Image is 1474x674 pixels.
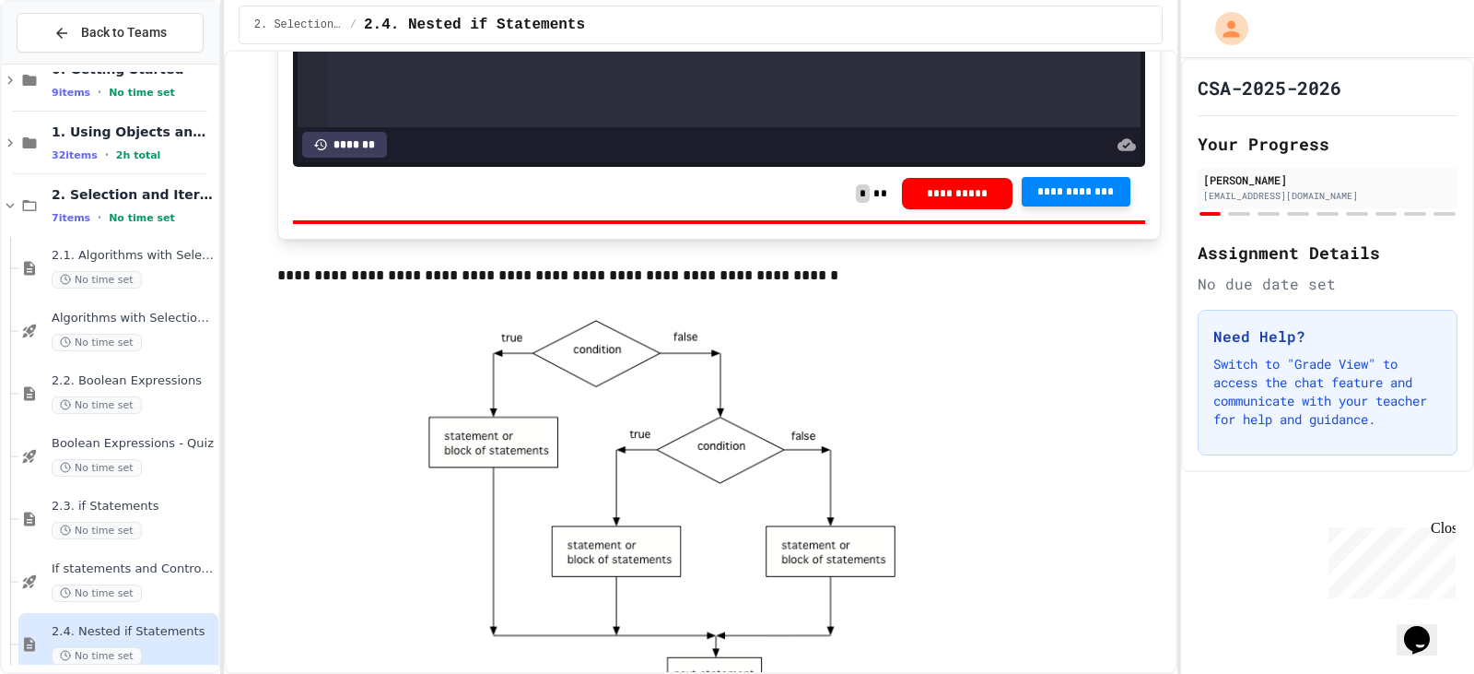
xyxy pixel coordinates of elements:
span: • [98,210,101,225]
span: 2.2. Boolean Expressions [52,373,215,389]
div: My Account [1196,7,1253,50]
span: No time set [52,585,142,602]
p: Switch to "Grade View" to access the chat feature and communicate with your teacher for help and ... [1213,355,1442,429]
span: • [98,85,101,100]
span: 2.3. if Statements [52,499,215,514]
h3: Need Help? [1213,325,1442,348]
span: 32 items [52,149,98,161]
span: 1. Using Objects and Methods [52,124,215,140]
span: • [105,148,109,162]
span: 2. Selection and Iteration [254,18,343,32]
span: / [350,18,357,32]
iframe: chat widget [1321,520,1456,598]
div: No due date set [1198,273,1457,295]
button: Back to Teams [17,13,204,53]
span: No time set [52,396,142,414]
span: No time set [52,522,142,539]
span: No time set [109,87,175,99]
span: No time set [109,212,175,224]
h2: Assignment Details [1198,240,1457,266]
div: Chat with us now!Close [7,7,127,117]
span: 9 items [52,87,90,99]
span: If statements and Control Flow - Quiz [52,562,215,577]
span: No time set [52,334,142,351]
div: [PERSON_NAME] [1203,171,1452,188]
span: No time set [52,647,142,665]
span: Back to Teams [81,23,167,42]
span: 2.4. Nested if Statements [52,624,215,640]
span: No time set [52,271,142,289]
span: No time set [52,459,142,477]
span: Algorithms with Selection and Repetition - Topic 2.1 [52,311,215,326]
h1: CSA-2025-2026 [1198,75,1341,101]
span: 2. Selection and Iteration [52,186,215,203]
span: 2h total [116,149,161,161]
iframe: chat widget [1397,600,1456,656]
span: 2.1. Algorithms with Selection and Repetition [52,248,215,264]
span: 2.4. Nested if Statements [364,14,585,36]
span: 7 items [52,212,90,224]
span: Boolean Expressions - Quiz [52,436,215,452]
div: [EMAIL_ADDRESS][DOMAIN_NAME] [1203,189,1452,203]
h2: Your Progress [1198,131,1457,157]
